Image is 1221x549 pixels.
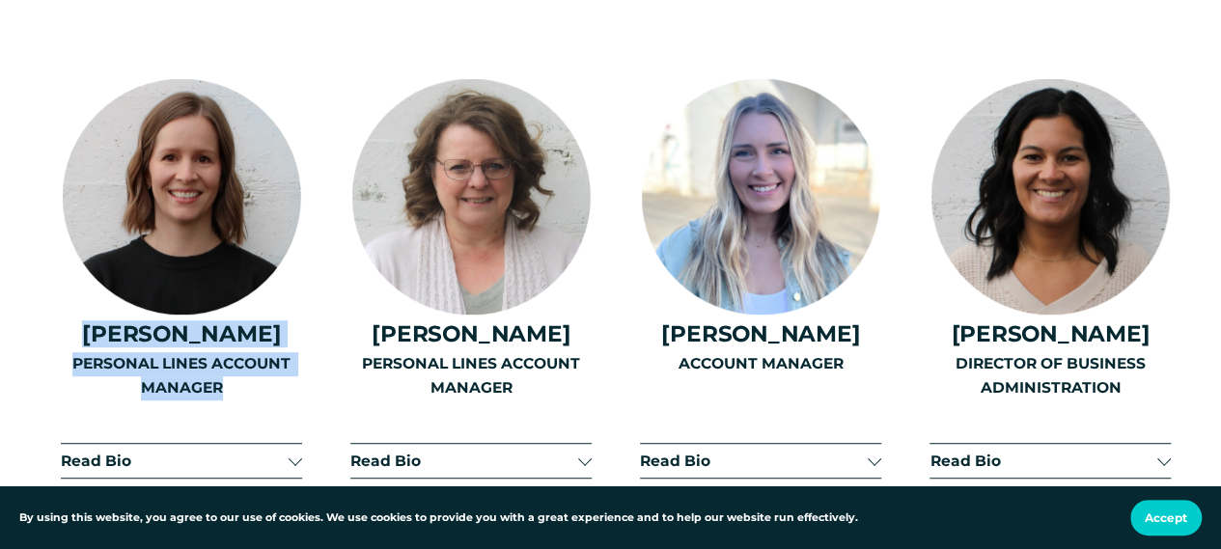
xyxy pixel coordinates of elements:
[350,321,592,347] h4: [PERSON_NAME]
[930,352,1171,400] p: DIRECTOR OF BUSINESS ADMINISTRATION
[1145,510,1187,525] span: Accept
[350,352,592,400] p: PERSONAL LINES ACCOUNT MANAGER
[19,509,858,527] p: By using this website, you agree to our use of cookies. We use cookies to provide you with a grea...
[61,352,302,400] p: PERSONAL LINES ACCOUNT MANAGER
[930,321,1171,347] h4: [PERSON_NAME]
[930,452,1157,470] span: Read Bio
[930,444,1171,478] button: Read Bio
[640,321,881,347] h4: [PERSON_NAME]
[61,321,302,347] h4: [PERSON_NAME]
[1130,500,1202,535] button: Accept
[640,352,881,376] p: ACCOUNT MANAGER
